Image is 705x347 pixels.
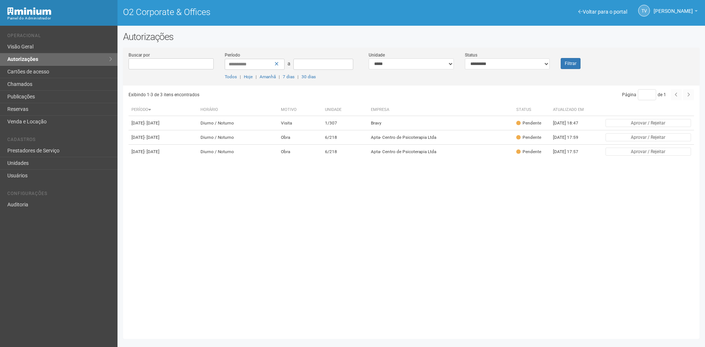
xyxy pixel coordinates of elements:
[278,145,322,159] td: Obra
[605,133,691,141] button: Aprovar / Rejeitar
[129,52,150,58] label: Buscar por
[129,104,198,116] th: Período
[516,134,541,141] div: Pendente
[144,149,159,154] span: - [DATE]
[550,130,590,145] td: [DATE] 17:59
[550,116,590,130] td: [DATE] 18:47
[278,116,322,130] td: Visita
[129,145,198,159] td: [DATE]
[368,145,513,159] td: Apta- Centro de Psicoterapia Ltda
[513,104,550,116] th: Status
[301,74,316,79] a: 30 dias
[198,145,278,159] td: Diurno / Noturno
[278,104,322,116] th: Motivo
[605,148,691,156] button: Aprovar / Rejeitar
[516,120,541,126] div: Pendente
[7,191,112,199] li: Configurações
[638,5,650,17] a: TV
[129,116,198,130] td: [DATE]
[368,130,513,145] td: Apta- Centro de Psicoterapia Ltda
[550,145,590,159] td: [DATE] 17:57
[144,135,159,140] span: - [DATE]
[129,130,198,145] td: [DATE]
[7,137,112,145] li: Cadastros
[322,104,368,116] th: Unidade
[322,145,368,159] td: 6/218
[465,52,477,58] label: Status
[7,7,51,15] img: Minium
[283,74,294,79] a: 7 dias
[225,52,240,58] label: Período
[654,9,698,15] a: [PERSON_NAME]
[7,33,112,41] li: Operacional
[322,130,368,145] td: 6/218
[198,116,278,130] td: Diurno / Noturno
[368,116,513,130] td: Bravy
[369,52,385,58] label: Unidade
[654,1,693,14] span: Thayane Vasconcelos Torres
[240,74,241,79] span: |
[260,74,276,79] a: Amanhã
[605,119,691,127] button: Aprovar / Rejeitar
[123,7,406,17] h1: O2 Corporate & Offices
[279,74,280,79] span: |
[129,89,409,100] div: Exibindo 1-3 de 3 itens encontrados
[297,74,299,79] span: |
[516,149,541,155] div: Pendente
[244,74,253,79] a: Hoje
[7,15,112,22] div: Painel do Administrador
[288,61,290,66] span: a
[622,92,666,97] span: Página de 1
[578,9,627,15] a: Voltar para o portal
[561,58,581,69] button: Filtrar
[198,130,278,145] td: Diurno / Noturno
[278,130,322,145] td: Obra
[550,104,590,116] th: Atualizado em
[225,74,237,79] a: Todos
[198,104,278,116] th: Horário
[368,104,513,116] th: Empresa
[123,31,699,42] h2: Autorizações
[144,120,159,126] span: - [DATE]
[256,74,257,79] span: |
[322,116,368,130] td: 1/307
